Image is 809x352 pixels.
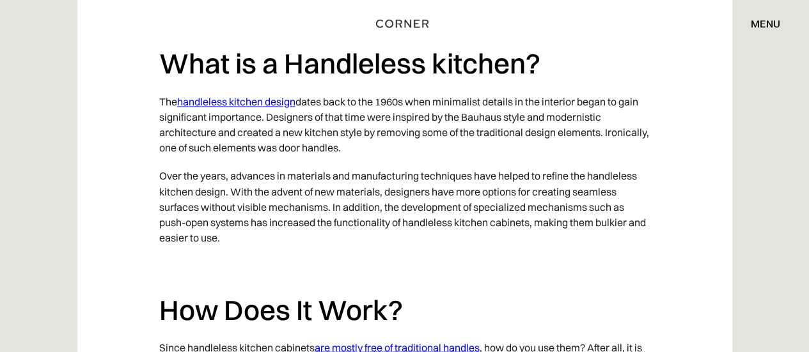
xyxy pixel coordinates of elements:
a: home [378,15,431,32]
p: ‍ [159,251,650,279]
div: menu [738,13,780,34]
p: Over the years, advances in materials and manufacturing techniques have helped to refine the hand... [159,162,650,251]
div: menu [751,19,780,29]
h2: What is a Handleless kitchen? [159,46,650,81]
h2: How Does It Work? [159,292,650,327]
p: The dates back to the 1960s when minimalist details in the interior began to gain significant imp... [159,88,650,162]
a: handleless kitchen design [177,95,295,108]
